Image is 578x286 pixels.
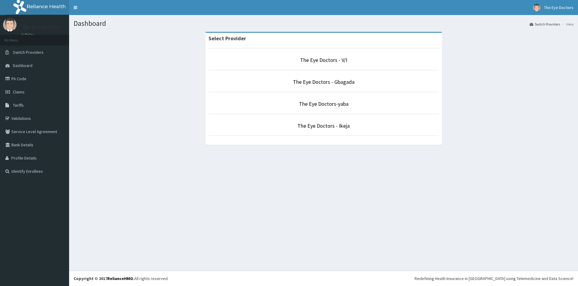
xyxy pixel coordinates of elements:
[13,89,25,95] span: Claims
[561,22,573,27] li: Here
[13,50,44,55] span: Switch Providers
[3,18,17,32] img: User Image
[107,276,133,281] a: RelianceHMO
[74,276,134,281] strong: Copyright © 2017 .
[21,24,60,30] p: The Eye Doctors
[530,22,560,27] a: Switch Providers
[208,35,246,42] strong: Select Provider
[415,275,573,281] div: Redefining Heath Insurance in [GEOGRAPHIC_DATA] using Telemedicine and Data Science!
[74,20,573,27] h1: Dashboard
[69,271,578,286] footer: All rights reserved.
[13,63,32,68] span: Dashboard
[299,100,348,107] a: The Eye Doctors-yaba
[297,122,350,129] a: The Eye Doctors - Ikeja
[300,56,347,63] a: The Eye Doctors - V/I
[21,33,35,37] a: Online
[544,5,573,10] span: The Eye Doctors
[533,4,540,11] img: User Image
[13,102,24,108] span: Tariffs
[293,78,354,85] a: The Eye Doctors - Gbagada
